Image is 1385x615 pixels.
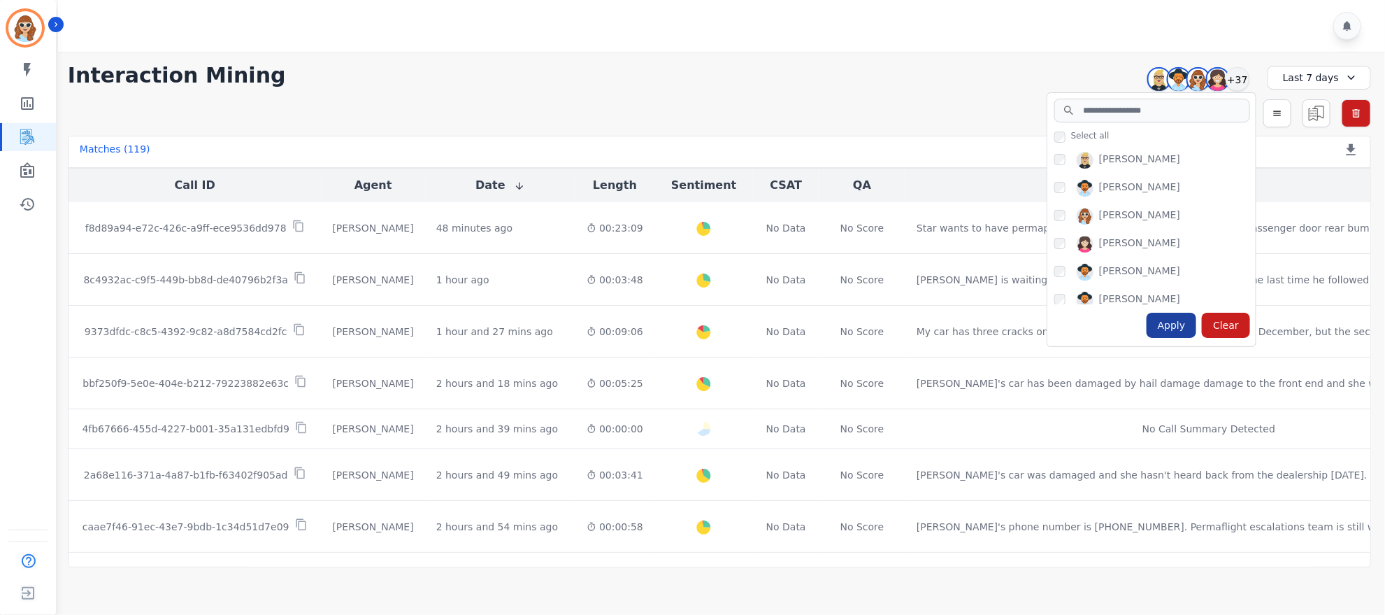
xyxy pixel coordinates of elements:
[68,63,286,88] h1: Interaction Mining
[1202,313,1250,338] div: Clear
[587,520,643,534] div: 00:00:58
[1099,264,1180,281] div: [PERSON_NAME]
[332,422,413,436] div: [PERSON_NAME]
[764,422,808,436] div: No Data
[1071,130,1110,141] span: Select all
[840,520,884,534] div: No Score
[764,520,808,534] div: No Data
[1226,67,1249,91] div: +37
[840,325,884,339] div: No Score
[436,422,558,436] div: 2 hours and 39 mins ago
[332,273,413,287] div: [PERSON_NAME]
[671,177,736,194] button: Sentiment
[593,177,637,194] button: Length
[840,422,884,436] div: No Score
[587,468,643,482] div: 00:03:41
[587,273,643,287] div: 00:03:48
[840,221,884,235] div: No Score
[475,177,525,194] button: Date
[332,325,413,339] div: [PERSON_NAME]
[436,221,512,235] div: 48 minutes ago
[436,520,558,534] div: 2 hours and 54 mins ago
[436,376,558,390] div: 2 hours and 18 mins ago
[1099,152,1180,169] div: [PERSON_NAME]
[332,520,413,534] div: [PERSON_NAME]
[764,325,808,339] div: No Data
[332,221,413,235] div: [PERSON_NAME]
[587,422,643,436] div: 00:00:00
[764,468,808,482] div: No Data
[436,325,553,339] div: 1 hour and 27 mins ago
[840,273,884,287] div: No Score
[1147,313,1197,338] div: Apply
[85,221,287,235] p: f8d89a94-e72c-426c-a9ff-ece9536dd978
[587,221,643,235] div: 00:23:09
[82,376,289,390] p: bbf250f9-5e0e-404e-b212-79223882e63c
[840,376,884,390] div: No Score
[1099,236,1180,253] div: [PERSON_NAME]
[436,273,489,287] div: 1 hour ago
[436,468,558,482] div: 2 hours and 49 mins ago
[175,177,215,194] button: Call ID
[764,376,808,390] div: No Data
[80,142,150,162] div: Matches ( 119 )
[840,468,884,482] div: No Score
[1099,180,1180,197] div: [PERSON_NAME]
[587,376,643,390] div: 00:05:25
[84,468,288,482] p: 2a68e116-371a-4a87-b1fb-f63402f905ad
[85,325,287,339] p: 9373dfdc-c8c5-4392-9c82-a8d7584cd2fc
[332,468,413,482] div: [PERSON_NAME]
[332,376,413,390] div: [PERSON_NAME]
[764,221,808,235] div: No Data
[1268,66,1371,90] div: Last 7 days
[83,273,288,287] p: 8c4932ac-c9f5-449b-bb8d-de40796b2f3a
[82,422,289,436] p: 4fb67666-455d-4227-b001-35a131edbfd9
[82,520,289,534] p: caae7f46-91ec-43e7-9bdb-1c34d51d7e09
[770,177,802,194] button: CSAT
[587,325,643,339] div: 00:09:06
[354,177,392,194] button: Agent
[853,177,871,194] button: QA
[1099,292,1180,309] div: [PERSON_NAME]
[8,11,42,45] img: Bordered avatar
[764,273,808,287] div: No Data
[1099,208,1180,225] div: [PERSON_NAME]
